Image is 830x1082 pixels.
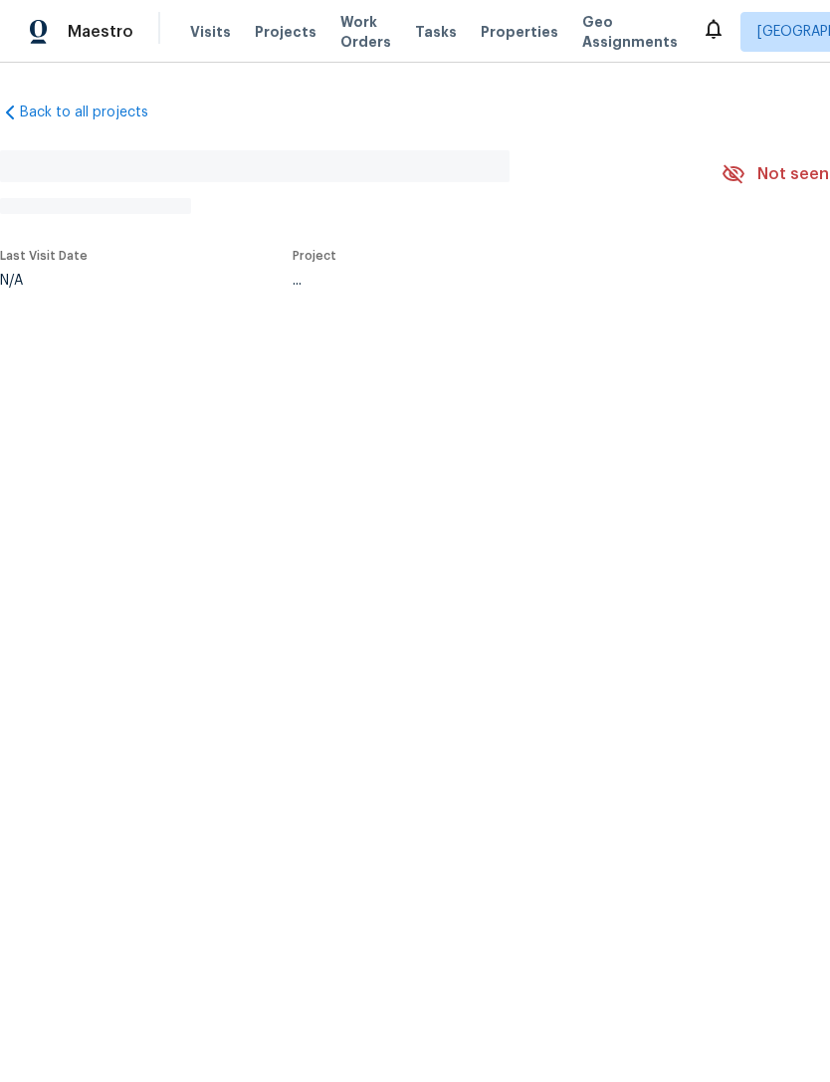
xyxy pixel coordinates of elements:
[340,12,391,52] span: Work Orders
[582,12,678,52] span: Geo Assignments
[481,22,558,42] span: Properties
[293,274,675,288] div: ...
[255,22,316,42] span: Projects
[190,22,231,42] span: Visits
[293,250,336,262] span: Project
[68,22,133,42] span: Maestro
[415,25,457,39] span: Tasks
